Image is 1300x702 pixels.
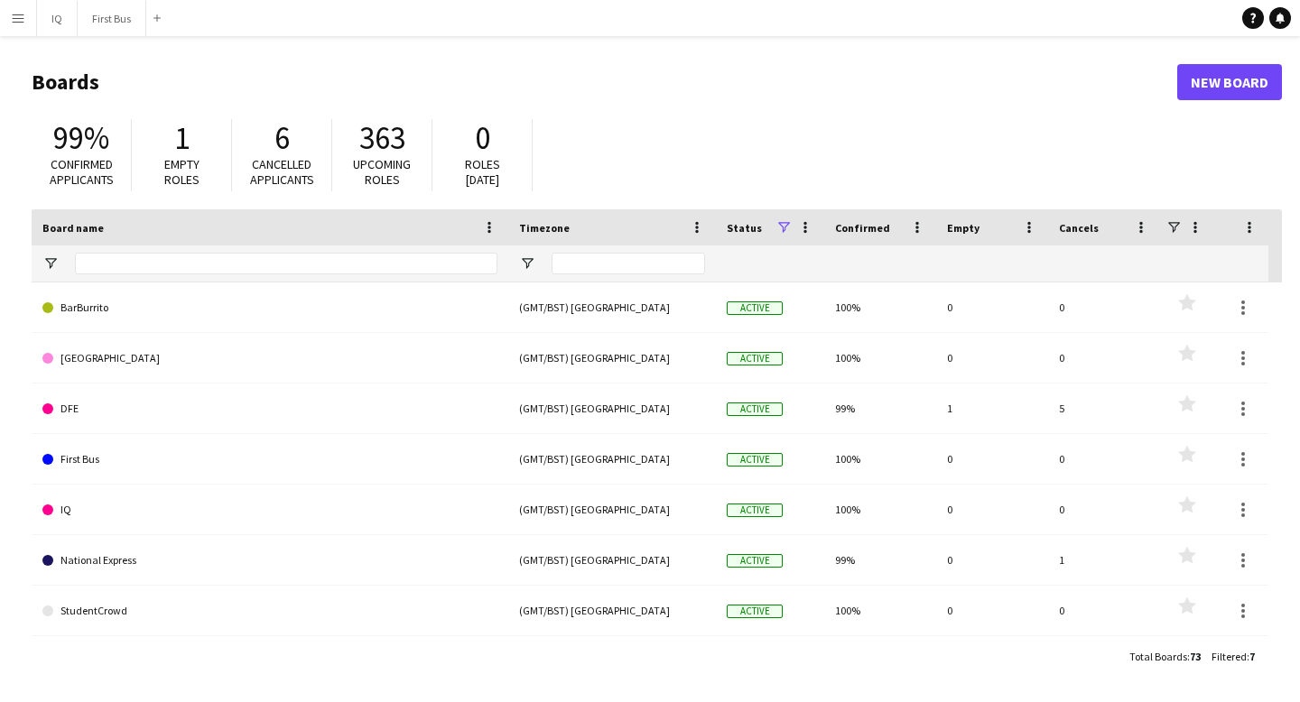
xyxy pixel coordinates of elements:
div: 0 [936,434,1048,484]
span: 99% [53,118,109,158]
div: : [1212,639,1255,674]
span: Active [727,402,783,416]
input: Board name Filter Input [75,253,497,274]
div: 0 [1048,434,1160,484]
div: 5 [1048,383,1160,433]
div: : [1129,639,1201,674]
span: Upcoming roles [353,156,411,188]
span: Timezone [519,221,570,235]
input: Timezone Filter Input [552,253,705,274]
button: Open Filter Menu [42,255,59,272]
div: 99% [824,535,936,585]
div: (GMT/BST) [GEOGRAPHIC_DATA] [508,535,716,585]
a: BarBurrito [42,282,497,333]
span: Cancels [1059,221,1099,235]
span: 1 [174,118,190,158]
div: 0 [1048,485,1160,534]
div: 0 [1048,586,1160,635]
span: Roles [DATE] [465,156,500,188]
span: Active [727,503,783,517]
div: 0 [936,586,1048,635]
div: 99% [824,383,936,433]
div: (GMT/BST) [GEOGRAPHIC_DATA] [508,586,716,635]
button: First Bus [78,1,146,36]
div: 0 [936,282,1048,332]
div: 0 [936,535,1048,585]
button: IQ [37,1,78,36]
span: Active [727,352,783,365]
span: Confirmed [835,221,890,235]
span: Active [727,453,783,466]
div: 1 [936,383,1048,433]
a: StudentCrowd [42,586,497,636]
a: DFE [42,383,497,434]
span: 0 [475,118,490,158]
span: Status [727,221,762,235]
a: National Express [42,535,497,586]
span: 6 [274,118,290,158]
span: 73 [1190,650,1201,663]
div: 100% [824,434,936,484]
span: Total Boards [1129,650,1187,663]
h1: Boards [32,69,1177,96]
div: 100% [824,282,936,332]
div: 100% [824,485,936,534]
div: 100% [824,333,936,383]
a: First Bus [42,434,497,485]
span: Active [727,605,783,618]
a: New Board [1177,64,1282,100]
span: Filtered [1212,650,1247,663]
span: Active [727,554,783,568]
span: 7 [1249,650,1255,663]
button: Open Filter Menu [519,255,535,272]
div: 0 [936,485,1048,534]
div: 0 [1048,333,1160,383]
span: Empty roles [164,156,200,188]
span: Confirmed applicants [50,156,114,188]
div: 1 [1048,535,1160,585]
span: Active [727,301,783,315]
a: [GEOGRAPHIC_DATA] [42,333,497,383]
span: Empty [947,221,980,235]
div: (GMT/BST) [GEOGRAPHIC_DATA] [508,434,716,484]
div: (GMT/BST) [GEOGRAPHIC_DATA] [508,282,716,332]
span: Cancelled applicants [250,156,314,188]
div: 100% [824,586,936,635]
div: (GMT/BST) [GEOGRAPHIC_DATA] [508,333,716,383]
a: IQ [42,485,497,535]
div: (GMT/BST) [GEOGRAPHIC_DATA] [508,383,716,433]
span: 363 [359,118,405,158]
div: 0 [1048,282,1160,332]
div: 0 [936,333,1048,383]
div: (GMT/BST) [GEOGRAPHIC_DATA] [508,485,716,534]
span: Board name [42,221,104,235]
